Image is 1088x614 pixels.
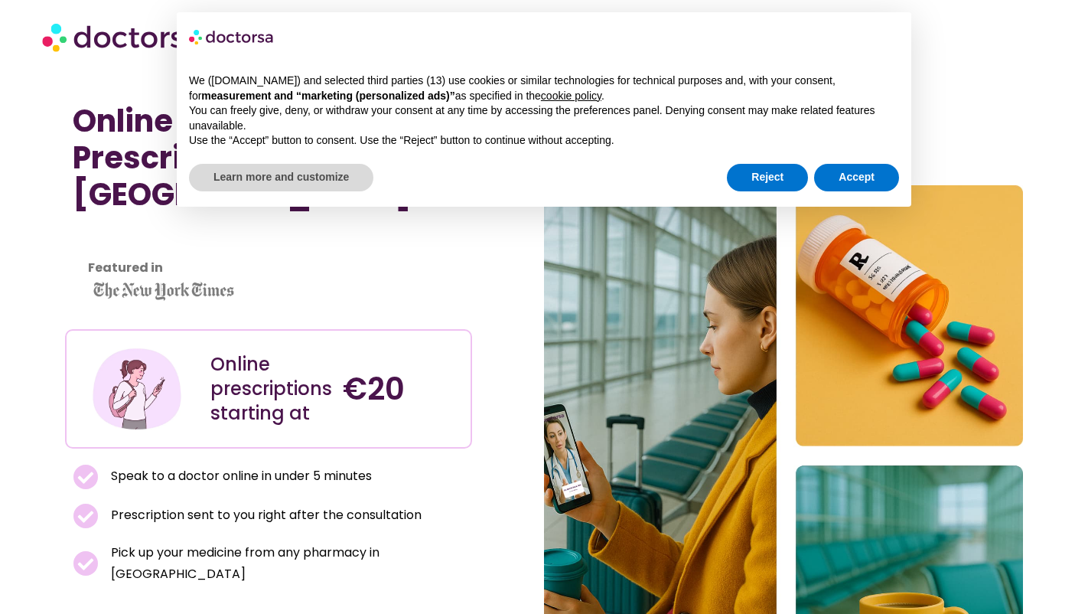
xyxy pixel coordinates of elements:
h4: €20 [343,371,460,407]
strong: measurement and “marketing (personalized ads)” [201,90,454,102]
img: logo [189,24,275,49]
span: Prescription sent to you right after the consultation [107,505,422,526]
a: cookie policy [541,90,601,102]
h1: Online Doctor Prescription in [GEOGRAPHIC_DATA] [73,103,464,213]
button: Reject [727,164,808,191]
p: We ([DOMAIN_NAME]) and selected third parties (13) use cookies or similar technologies for techni... [189,73,899,103]
span: Pick up your medicine from any pharmacy in [GEOGRAPHIC_DATA] [107,542,465,585]
button: Accept [814,164,899,191]
button: Learn more and customize [189,164,373,191]
img: Illustration depicting a young woman in a casual outfit, engaged with her smartphone. She has a p... [90,342,184,436]
iframe: Customer reviews powered by Trustpilot [73,228,302,247]
p: You can freely give, deny, or withdraw your consent at any time by accessing the preferences pane... [189,103,899,133]
p: Use the “Accept” button to consent. Use the “Reject” button to continue without accepting. [189,133,899,149]
span: Speak to a doctor online in under 5 minutes [107,465,372,487]
div: Online prescriptions starting at [210,352,327,426]
iframe: Customer reviews powered by Trustpilot [73,247,464,265]
strong: Featured in [88,259,163,276]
